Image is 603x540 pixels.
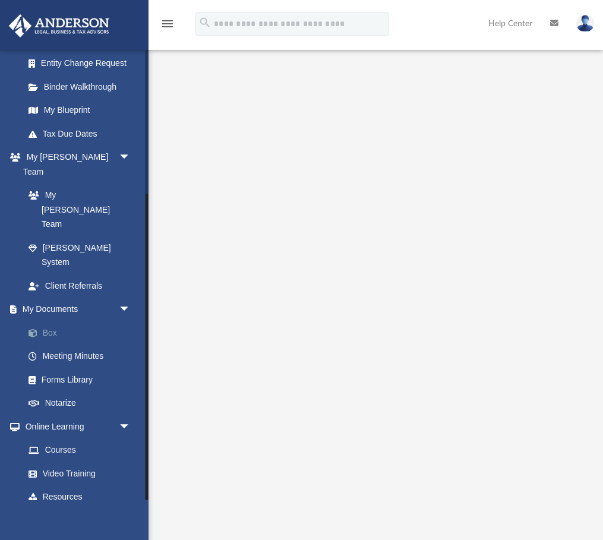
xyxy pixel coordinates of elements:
[198,16,211,29] i: search
[17,184,137,236] a: My [PERSON_NAME] Team
[8,146,143,184] a: My [PERSON_NAME] Teamarrow_drop_down
[8,415,143,438] a: Online Learningarrow_drop_down
[17,485,143,509] a: Resources
[17,438,143,462] a: Courses
[160,23,175,31] a: menu
[17,345,149,368] a: Meeting Minutes
[17,75,149,99] a: Binder Walkthrough
[17,122,149,146] a: Tax Due Dates
[576,15,594,32] img: User Pic
[119,146,143,170] span: arrow_drop_down
[17,462,137,485] a: Video Training
[119,298,143,322] span: arrow_drop_down
[17,274,143,298] a: Client Referrals
[17,368,143,391] a: Forms Library
[17,236,143,274] a: [PERSON_NAME] System
[17,52,149,75] a: Entity Change Request
[17,99,143,122] a: My Blueprint
[160,17,175,31] i: menu
[5,14,113,37] img: Anderson Advisors Platinum Portal
[8,298,149,321] a: My Documentsarrow_drop_down
[17,391,149,415] a: Notarize
[119,415,143,439] span: arrow_drop_down
[17,321,149,345] a: Box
